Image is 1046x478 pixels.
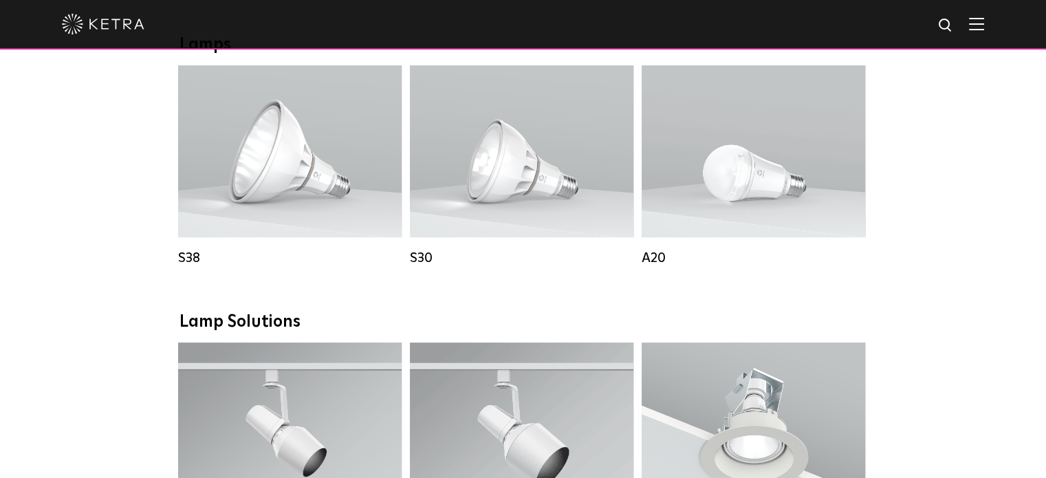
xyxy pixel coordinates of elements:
img: ketra-logo-2019-white [62,14,144,34]
a: A20 Lumen Output:600 / 800Colors:White / BlackBase Type:E26 Edison Base / GU24Beam Angles:Omni-Di... [642,65,865,266]
a: S38 Lumen Output:1100Colors:White / BlackBase Type:E26 Edison Base / GU24Beam Angles:10° / 25° / ... [178,65,402,266]
img: Hamburger%20Nav.svg [969,17,984,30]
img: search icon [937,17,955,34]
div: S30 [410,250,633,266]
a: S30 Lumen Output:1100Colors:White / BlackBase Type:E26 Edison Base / GU24Beam Angles:15° / 25° / ... [410,65,633,266]
div: S38 [178,250,402,266]
div: A20 [642,250,865,266]
div: Lamp Solutions [179,312,867,332]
